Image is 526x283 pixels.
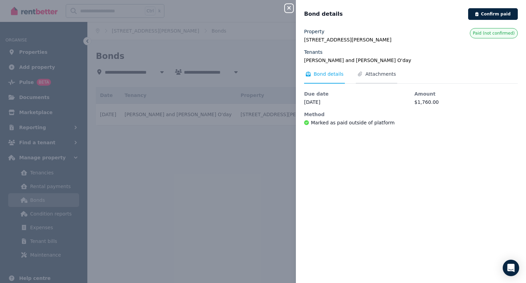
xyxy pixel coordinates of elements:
[304,10,343,18] span: Bond details
[414,90,518,97] dt: Amount
[503,260,519,276] div: Open Intercom Messenger
[304,57,518,64] legend: [PERSON_NAME] and [PERSON_NAME] O'day
[365,71,396,77] span: Attachments
[304,90,408,97] dt: Due date
[468,8,518,20] button: Confirm paid
[314,71,343,77] span: Bond details
[304,36,518,43] legend: [STREET_ADDRESS][PERSON_NAME]
[304,111,408,118] dt: Method
[304,99,408,106] dd: [DATE]
[304,71,518,84] nav: Tabs
[311,119,394,126] span: Marked as paid outside of platform
[414,99,518,106] dd: $1,760.00
[304,28,324,35] label: Property
[473,30,515,36] span: Paid (not confirmed)
[304,49,323,56] label: Tenants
